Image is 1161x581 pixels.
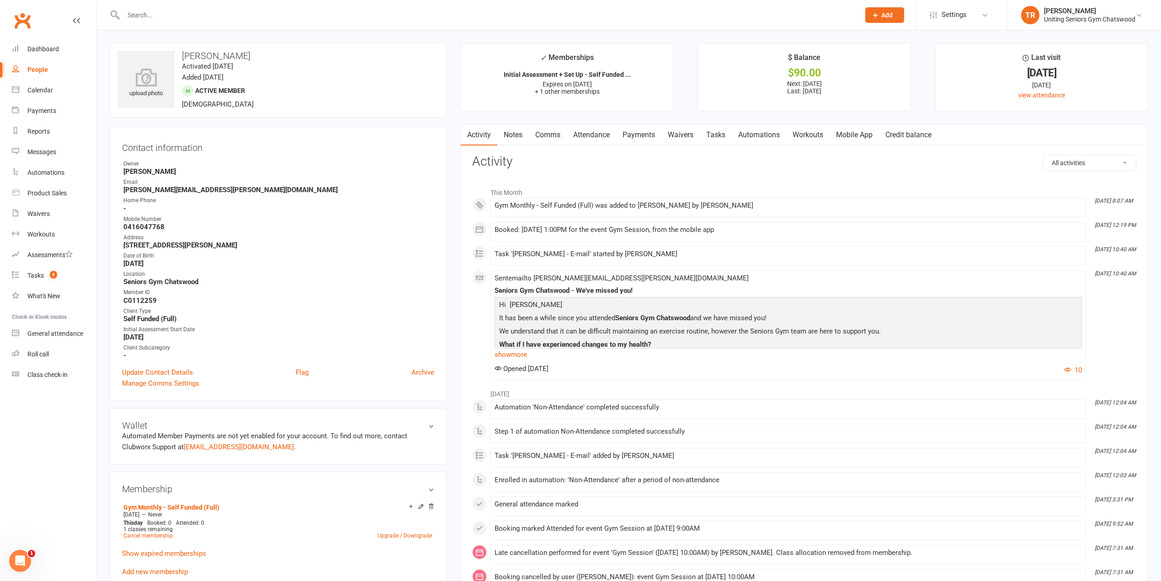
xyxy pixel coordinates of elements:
[123,233,434,242] div: Address
[27,189,67,197] div: Product Sales
[1095,222,1136,228] i: [DATE] 12:19 PM
[12,121,96,142] a: Reports
[122,549,206,558] a: Show expired memberships
[122,432,407,451] no-payment-system: Automated Member Payments are not yet enabled for your account. To find out more, contact Clubwor...
[12,265,96,286] a: Tasks 9
[942,5,967,25] span: Settings
[411,367,434,378] a: Archive
[495,274,749,282] span: Sent email to [PERSON_NAME][EMAIL_ADDRESS][PERSON_NAME][DOMAIN_NAME]
[497,299,1080,312] p: Hi [PERSON_NAME]
[12,80,96,101] a: Calendar
[123,223,434,231] strong: 0416047768
[1095,198,1133,204] i: [DATE] 8:07 AM
[27,330,83,337] div: General attendance
[706,80,902,95] p: Next: [DATE] Last: [DATE]
[27,371,68,378] div: Class check-in
[182,73,224,81] time: Added [DATE]
[497,326,1080,339] p: We understand that it can be difficult maintaining an exercise routine, however the Seniors Gym t...
[12,183,96,204] a: Product Sales
[12,365,96,385] a: Class kiosk mode
[1044,15,1135,23] div: Uniting Seniors Gym Chatswood
[1018,91,1065,99] a: view attendance
[122,139,434,153] h3: Contact information
[378,533,432,539] a: Upgrade / Downgrade
[123,186,434,194] strong: [PERSON_NAME][EMAIL_ADDRESS][PERSON_NAME][DOMAIN_NAME]
[495,500,1082,508] div: General attendance marked
[195,87,245,94] span: Active member
[184,443,294,451] a: [EMAIL_ADDRESS][DOMAIN_NAME]
[123,196,434,205] div: Home Phone
[123,178,434,187] div: Email
[123,504,219,511] a: Gym Monthly - Self Funded (Full)
[123,344,434,352] div: Client Subcategory
[117,51,439,61] h3: [PERSON_NAME]
[11,9,34,32] a: Clubworx
[495,348,1082,361] a: show more
[182,100,254,108] span: [DEMOGRAPHIC_DATA]
[497,124,529,145] a: Notes
[12,224,96,245] a: Workouts
[472,155,1136,169] h3: Activity
[122,378,199,389] a: Manage Comms Settings
[615,314,690,322] span: Seniors Gym Chatswood
[495,452,1082,460] div: Task '[PERSON_NAME] - E-mail' added by [PERSON_NAME]
[176,520,204,526] span: Attended: 0
[495,403,1082,411] div: Automation 'Non-Attendance' completed successfully
[27,107,56,114] div: Payments
[12,142,96,162] a: Messages
[12,204,96,224] a: Waivers
[123,278,434,286] strong: Seniors Gym Chatswood
[12,162,96,183] a: Automations
[123,167,434,176] strong: [PERSON_NAME]
[123,204,434,213] strong: -
[123,252,434,260] div: Date of Birth
[944,80,1140,90] div: [DATE]
[1095,545,1133,551] i: [DATE] 7:31 AM
[27,272,44,279] div: Tasks
[461,124,497,145] a: Activity
[123,259,434,268] strong: [DATE]
[27,350,49,358] div: Roll call
[12,245,96,265] a: Assessments
[27,210,50,217] div: Waivers
[123,325,434,334] div: Initial Assessment Start Date
[27,86,53,94] div: Calendar
[123,351,434,360] strong: -
[27,66,48,73] div: People
[27,231,55,238] div: Workouts
[122,568,188,576] a: Add new membership
[117,68,175,98] div: upload photo
[1095,569,1133,576] i: [DATE] 7:31 AM
[616,124,661,145] a: Payments
[123,520,134,526] span: This
[27,292,60,300] div: What's New
[123,315,434,323] strong: Self Funded (Full)
[567,124,616,145] a: Attendance
[27,45,59,53] div: Dashboard
[123,533,173,539] a: Cancel membership
[122,420,434,430] h3: Wallet
[495,573,1082,581] div: Booking cancelled by user ([PERSON_NAME]): event Gym Session at [DATE] 10:00AM
[148,511,162,518] span: Never
[12,344,96,365] a: Roll call
[540,52,594,69] div: Memberships
[12,39,96,59] a: Dashboard
[123,288,434,297] div: Member ID
[1095,424,1136,430] i: [DATE] 12:04 AM
[27,251,73,258] div: Assessments
[706,68,902,78] div: $90.00
[881,11,893,19] span: Add
[123,526,173,533] span: 1 classes remaining
[732,124,786,145] a: Automations
[879,124,938,145] a: Credit balance
[12,59,96,80] a: People
[121,520,145,526] div: day
[1095,246,1136,253] i: [DATE] 10:40 AM
[1044,7,1135,15] div: [PERSON_NAME]
[499,340,651,349] span: What if I have experienced changes to my health?
[123,296,434,305] strong: C0112259
[495,428,1082,436] div: Step 1 of automation Non-Attendance completed successfully
[27,169,64,176] div: Automations
[1095,521,1133,527] i: [DATE] 9:52 AM
[182,62,233,70] time: Activated [DATE]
